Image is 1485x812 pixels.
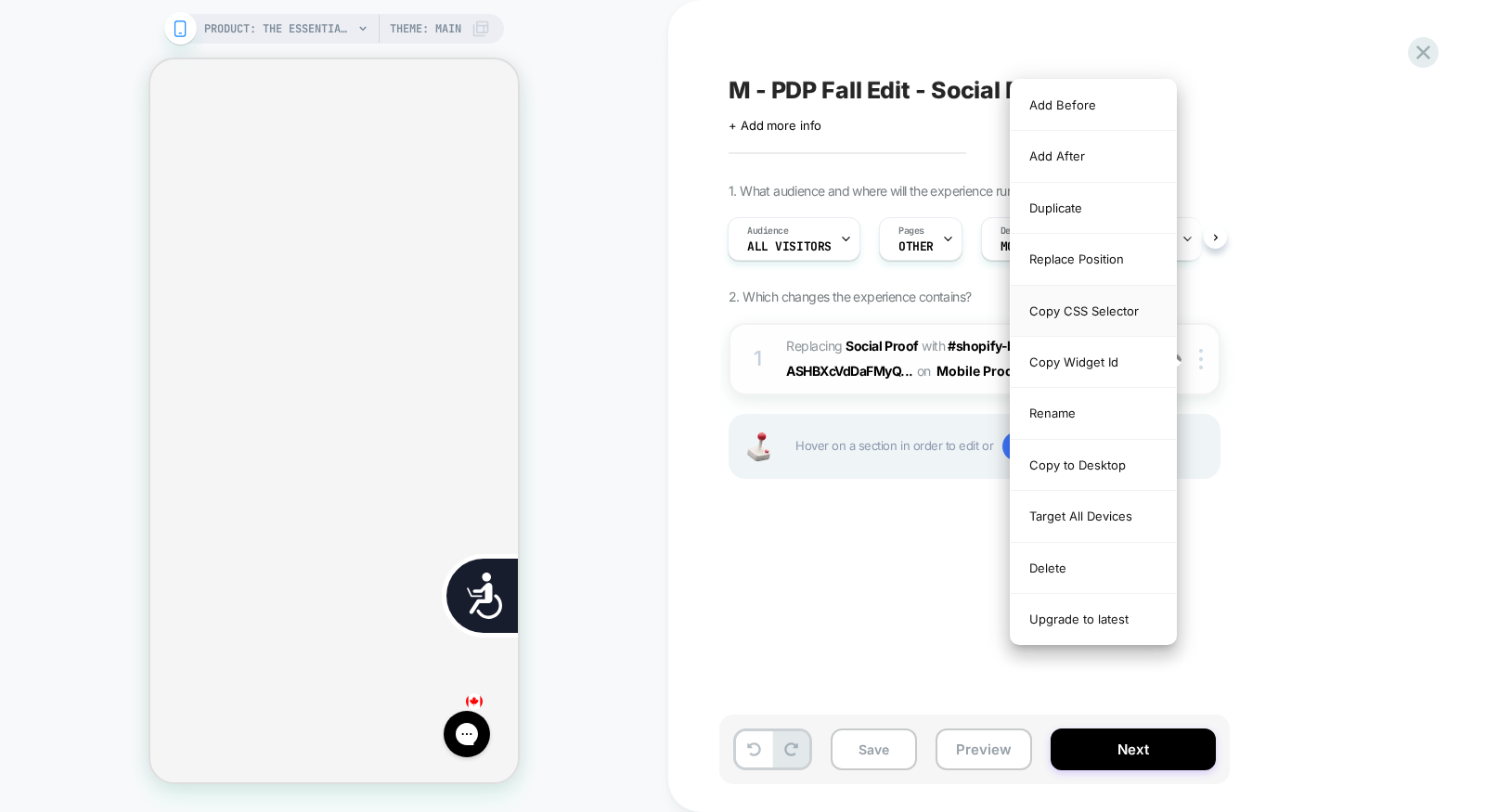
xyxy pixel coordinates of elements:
[729,289,971,304] span: 2. Which changes the experience contains?
[1011,543,1176,594] div: Delete
[729,76,1065,104] span: M - PDP Fall Edit - Social Proof
[831,728,917,770] button: Save
[1199,349,1203,369] img: close
[749,341,768,378] div: 1
[1011,440,1176,491] div: Copy to Desktop
[1011,491,1176,542] div: Target All Devices
[1011,337,1176,388] div: Copy Widget Id
[1011,594,1176,644] div: Upgrade to latest
[898,240,934,253] span: OTHER
[936,357,1083,384] button: Mobile Product Page
[795,432,1209,461] span: Hover on a section in order to edit or
[786,338,919,354] span: Replacing
[936,728,1032,770] button: Preview
[846,338,918,354] b: Social Proof
[922,338,945,354] span: WITH
[917,359,931,382] span: on
[1002,432,1090,461] span: Add new
[729,183,1019,199] span: 1. What audience and where will the experience run?
[898,225,924,238] span: Pages
[1011,80,1176,131] div: Add Before
[1001,240,1042,253] span: MOBILE
[1011,286,1176,337] div: Copy CSS Selector
[747,240,832,253] span: All Visitors
[740,432,777,461] img: Joystick
[1001,225,1037,238] span: Devices
[1011,183,1176,234] div: Duplicate
[729,118,821,133] span: + Add more info
[1051,728,1216,770] button: Next
[204,14,353,44] span: PRODUCT: The Essential Toiletry Kit in Maple
[747,225,789,238] span: Audience
[1011,131,1176,182] div: Add After
[1011,234,1176,285] div: Replace Position
[1011,388,1176,439] div: Rename
[284,645,349,704] iframe: Gorgias live chat messenger
[390,14,461,44] span: Theme: MAIN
